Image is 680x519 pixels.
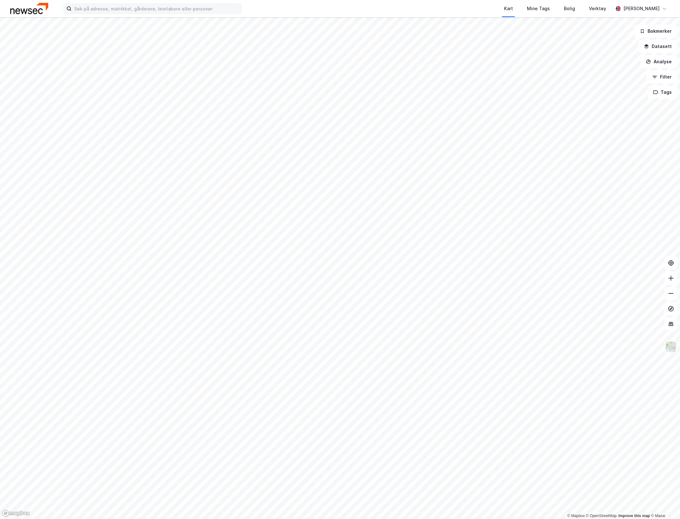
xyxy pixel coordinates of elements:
button: Tags [648,86,677,99]
a: Mapbox homepage [2,510,30,517]
div: [PERSON_NAME] [623,5,660,12]
div: Mine Tags [527,5,550,12]
div: Kart [504,5,513,12]
img: Z [665,341,677,353]
img: newsec-logo.f6e21ccffca1b3a03d2d.png [10,3,48,14]
button: Bokmerker [634,25,677,38]
div: Kontrollprogram for chat [648,488,680,519]
button: Filter [647,71,677,83]
div: Verktøy [589,5,606,12]
a: OpenStreetMap [586,514,617,518]
button: Datasett [639,40,677,53]
input: Søk på adresse, matrikkel, gårdeiere, leietakere eller personer [72,4,242,13]
a: Improve this map [619,514,650,518]
iframe: Chat Widget [648,488,680,519]
div: Bolig [564,5,575,12]
button: Analyse [641,55,677,68]
a: Mapbox [567,514,585,518]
